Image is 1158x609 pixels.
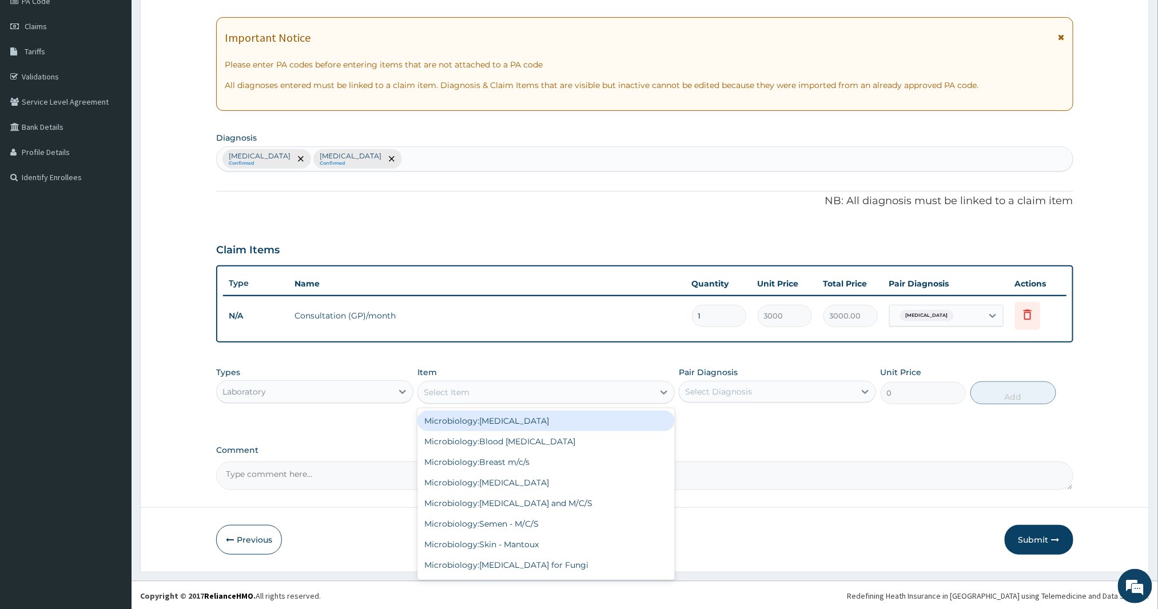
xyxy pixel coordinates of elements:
[424,387,469,398] div: Select Item
[204,591,253,601] a: RelianceHMO
[417,367,437,378] label: Item
[223,305,289,327] td: N/A
[417,534,675,555] div: Microbiology:Skin - Mantoux
[387,154,397,164] span: remove selection option
[140,591,256,601] strong: Copyright © 2017 .
[685,386,752,397] div: Select Diagnosis
[884,272,1009,295] th: Pair Diagnosis
[289,304,686,327] td: Consultation (GP)/month
[59,64,192,79] div: Chat with us now
[25,46,45,57] span: Tariffs
[216,445,1073,455] label: Comment
[6,312,218,352] textarea: Type your message and hit 'Enter'
[417,514,675,534] div: Microbiology:Semen - M/C/S
[216,132,257,144] label: Diagnosis
[417,493,675,514] div: Microbiology:[MEDICAL_DATA] and M/C/S
[752,272,818,295] th: Unit Price
[289,272,686,295] th: Name
[686,272,752,295] th: Quantity
[1005,525,1073,555] button: Submit
[320,152,381,161] p: [MEDICAL_DATA]
[223,273,289,294] th: Type
[417,472,675,493] div: Microbiology:[MEDICAL_DATA]
[25,21,47,31] span: Claims
[188,6,215,33] div: Minimize live chat window
[216,244,280,257] h3: Claim Items
[417,575,675,596] div: Microbiology:Skin Snip for [MEDICAL_DATA]
[225,59,1065,70] p: Please enter PA codes before entering items that are not attached to a PA code
[229,152,291,161] p: [MEDICAL_DATA]
[216,368,240,377] label: Types
[320,161,381,166] small: Confirmed
[216,194,1073,209] p: NB: All diagnosis must be linked to a claim item
[225,31,311,44] h1: Important Notice
[216,525,282,555] button: Previous
[229,161,291,166] small: Confirmed
[900,310,954,321] span: [MEDICAL_DATA]
[222,386,266,397] div: Laboratory
[679,367,738,378] label: Pair Diagnosis
[417,555,675,575] div: Microbiology:[MEDICAL_DATA] for Fungi
[847,590,1149,602] div: Redefining Heath Insurance in [GEOGRAPHIC_DATA] using Telemedicine and Data Science!
[881,367,922,378] label: Unit Price
[21,57,46,86] img: d_794563401_company_1708531726252_794563401
[225,79,1065,91] p: All diagnoses entered must be linked to a claim item. Diagnosis & Claim Items that are visible bu...
[417,452,675,472] div: Microbiology:Breast m/c/s
[296,154,306,164] span: remove selection option
[417,411,675,431] div: Microbiology:[MEDICAL_DATA]
[1009,272,1067,295] th: Actions
[417,431,675,452] div: Microbiology:Blood [MEDICAL_DATA]
[970,381,1056,404] button: Add
[818,272,884,295] th: Total Price
[66,144,158,260] span: We're online!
